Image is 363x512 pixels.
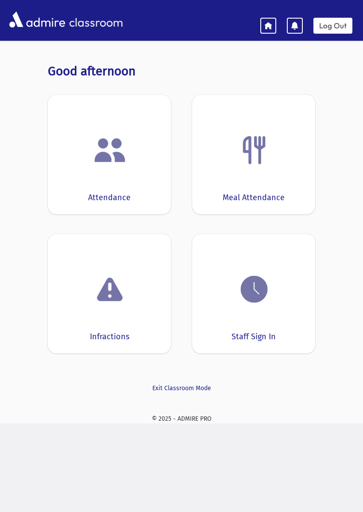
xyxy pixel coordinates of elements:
div: Staff Sign In [232,331,276,343]
img: Fork.png [237,133,271,167]
img: AdmirePro [7,9,67,30]
img: users.png [93,133,127,167]
a: Log Out [313,18,352,34]
div: Infractions [90,331,129,343]
h3: Good afternoon [48,64,315,79]
img: clock.png [237,272,271,306]
a: Exit Classroom Mode [48,384,315,393]
div: © 2025 - ADMIRE PRO [7,414,356,423]
img: exclamation.png [93,274,127,308]
div: Meal Attendance [223,192,285,204]
div: Attendance [88,192,131,204]
span: classroom [67,8,123,31]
